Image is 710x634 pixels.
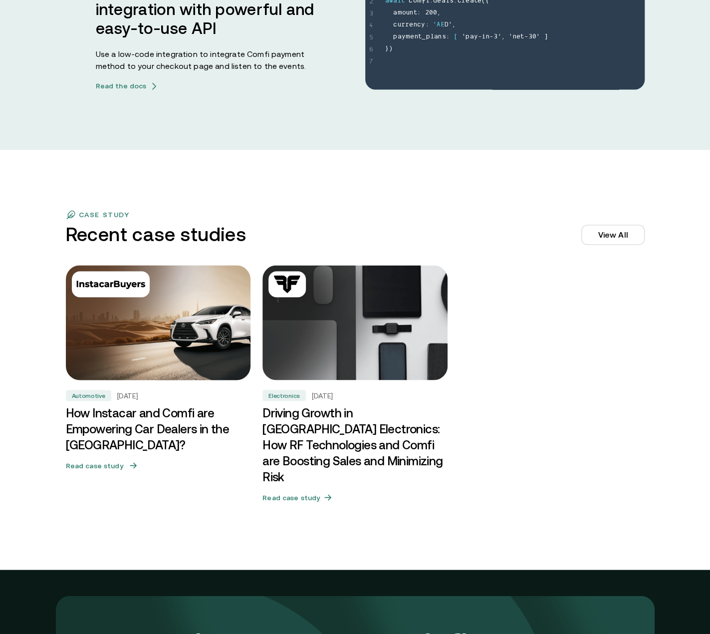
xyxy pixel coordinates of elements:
img: Automotive [76,275,146,293]
span: n [413,19,417,31]
span: m [397,7,402,19]
span: } [385,43,389,55]
span: t [413,7,417,19]
span: u [397,19,401,31]
span: 2 [425,7,429,19]
h3: How Instacar and Comfi are Empowering Car Dealers in the [GEOGRAPHIC_DATA]? [66,405,251,453]
button: Read case study [262,489,448,506]
span: y [474,31,478,43]
span: ' [509,31,512,43]
span: 0 [429,7,433,19]
span: c [393,19,397,31]
span: n [513,31,516,43]
img: flag [66,210,76,220]
span: 6 [369,44,373,56]
span: ] [544,31,548,43]
img: arrow icons [150,82,158,90]
span: , [452,19,456,31]
span: 4 [369,20,373,32]
span: 5 [369,32,373,44]
span: ' [536,31,540,43]
span: , [501,31,505,43]
span: [ [454,31,458,43]
span: y [421,19,425,31]
span: 0 [433,7,437,19]
p: Use a low-code integration to integrate Comfi payment method to your checkout page and listen to ... [96,48,315,72]
span: n [414,31,418,43]
span: : [446,31,450,43]
div: Electronics [262,390,306,401]
a: View All [581,225,644,245]
span: 7 [369,56,373,68]
span: ' [433,19,437,31]
span: , [437,7,441,19]
span: c [417,19,421,31]
span: t [520,31,524,43]
span: e [516,31,520,43]
span: ' [497,31,501,43]
span: p [426,31,430,43]
img: How Instacar and Comfi are Empowering Car Dealers in the UAE? [61,263,255,383]
h5: Read case study [66,460,123,470]
span: m [406,31,410,43]
span: p [466,31,470,43]
span: n [438,31,442,43]
span: a [393,7,397,19]
span: u [406,7,410,19]
img: Electronics [272,275,302,293]
span: A [437,19,441,31]
span: r [405,19,409,31]
span: e [410,31,414,43]
span: a [434,31,438,43]
span: p [393,31,397,43]
button: Read case study [66,457,251,474]
span: a [470,31,473,43]
h3: Driving Growth in [GEOGRAPHIC_DATA] Electronics: How RF Technologies and Comfi are Boosting Sales... [262,405,448,485]
h3: Recent case studies [66,224,246,245]
span: - [524,31,528,43]
span: n [486,31,489,43]
span: s [442,31,446,43]
p: case study [79,211,130,219]
span: y [402,31,406,43]
img: Driving Growth in UAE Electronics: How RF Technologies and Comfi are Boosting Sales and Minimizin... [262,265,448,380]
span: D [445,19,449,31]
span: : [425,19,429,31]
span: r [401,19,405,31]
span: e [409,19,413,31]
span: ' [462,31,466,43]
span: o [402,7,406,19]
h5: [DATE] [312,391,333,400]
a: AutomotiveHow Instacar and Comfi are Empowering Car Dealers in the UAE?Automotive[DATE]How Instac... [66,265,251,510]
span: 3 [528,31,532,43]
span: n [410,7,413,19]
span: i [482,31,485,43]
button: Read the docsarrow icons [96,82,159,90]
span: ' [449,19,452,31]
span: _ [422,31,426,43]
span: - [478,31,482,43]
span: E [441,19,444,31]
span: : [417,7,421,19]
span: - [489,31,493,43]
span: l [430,31,434,43]
span: 3 [493,31,497,43]
span: a [397,31,401,43]
h5: Read case study [262,492,320,502]
h5: [DATE] [117,391,138,400]
span: 0 [532,31,536,43]
span: 3 [369,8,373,20]
div: Automotive [66,390,111,401]
a: ElectronicsDriving Growth in UAE Electronics: How RF Technologies and Comfi are Boosting Sales an... [262,265,448,510]
span: ) [389,43,393,55]
span: t [418,31,422,43]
